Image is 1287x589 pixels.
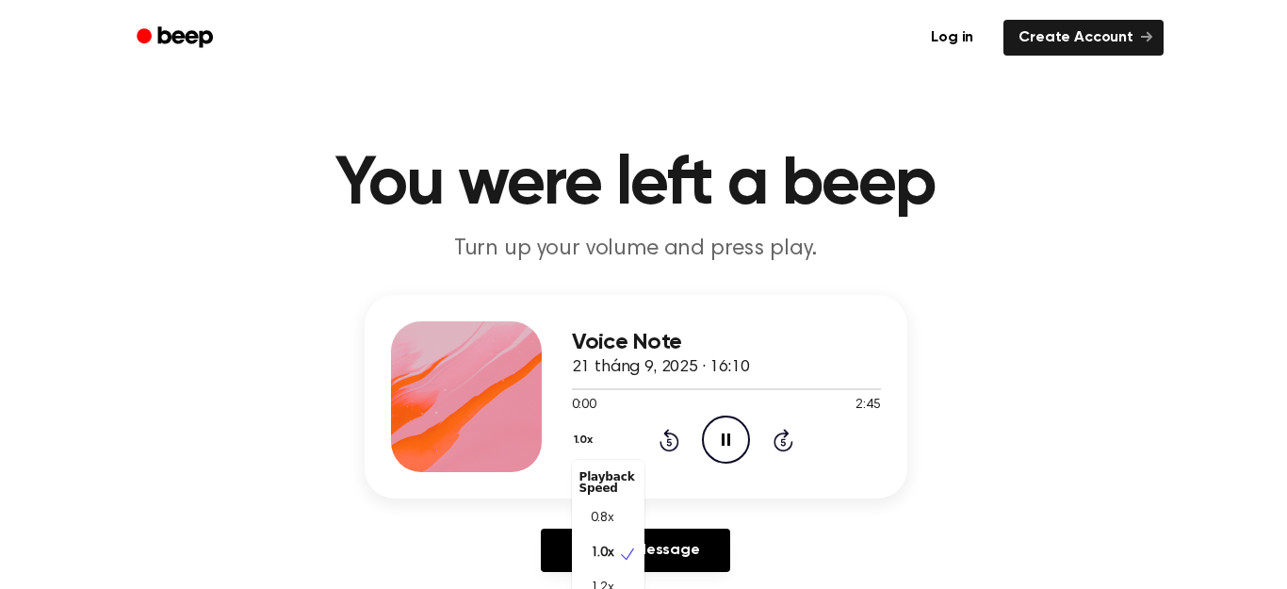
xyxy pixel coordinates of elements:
span: 0.8x [591,509,614,529]
div: Playback Speed [572,464,644,501]
span: 1.0x [591,544,614,564]
button: 1.0x [572,424,600,456]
